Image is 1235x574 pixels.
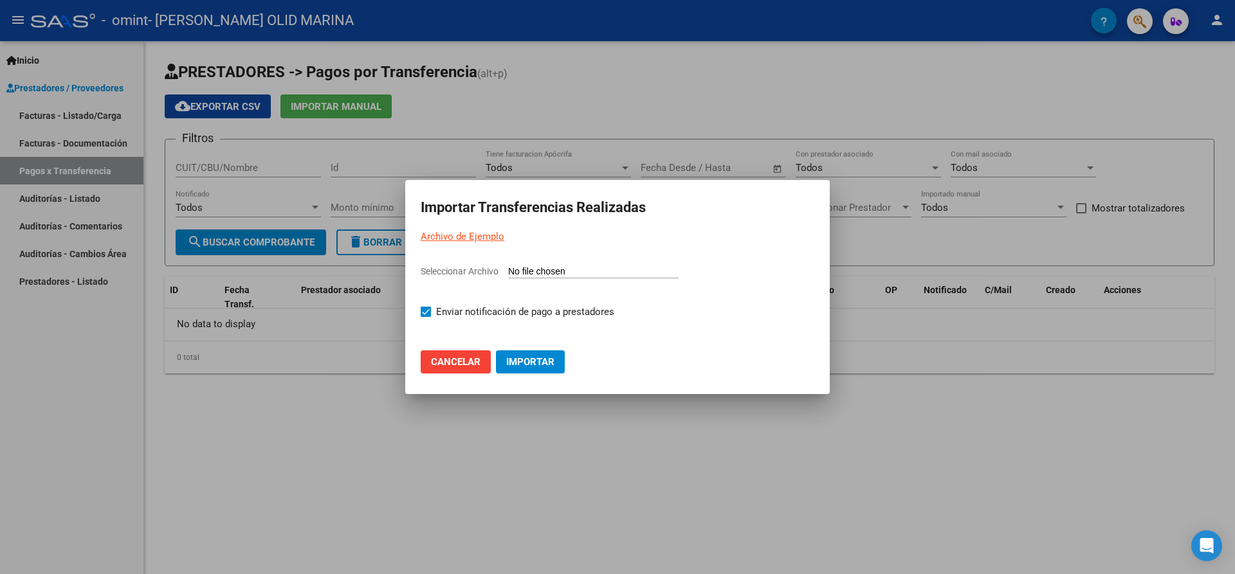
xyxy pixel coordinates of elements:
[1191,530,1222,561] div: Open Intercom Messenger
[421,231,504,242] a: Archivo de Ejemplo
[421,266,499,276] span: Seleccionar Archivo
[431,356,480,368] span: Cancelar
[436,304,614,319] span: Enviar notificación de pago a prestadores
[421,350,491,373] button: Cancelar
[506,356,554,368] span: Importar
[421,195,814,220] h2: Importar Transferencias Realizadas
[496,350,565,373] button: Importar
